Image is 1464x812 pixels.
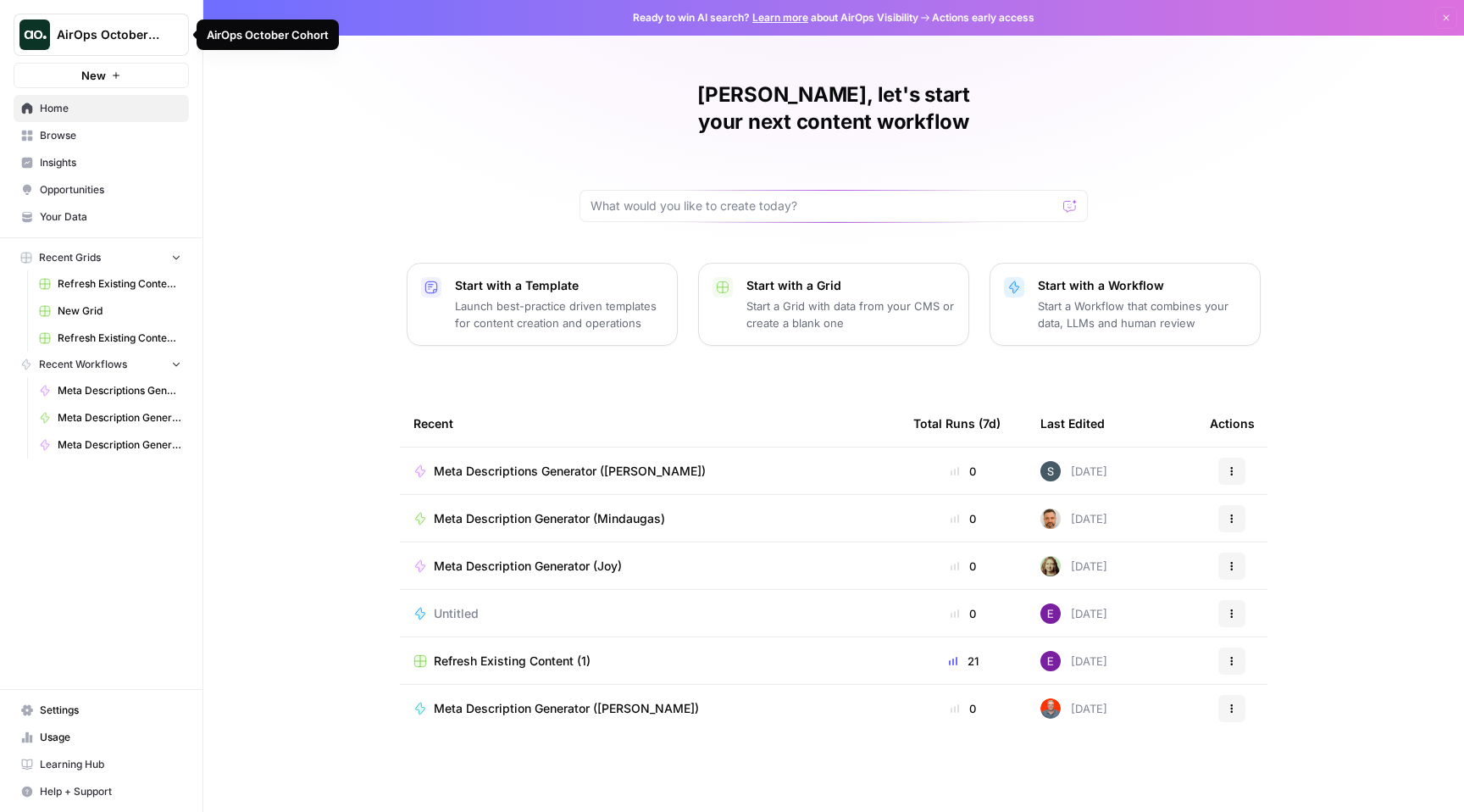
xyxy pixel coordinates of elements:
div: 0 [913,463,1013,480]
img: 698zlg3kfdwlkwrbrsgpwna4smrc [1040,698,1061,719]
span: Meta Description Generator (Joy) [434,558,622,575]
span: Refresh Existing Content (1) [58,276,181,292]
div: 0 [913,700,1013,717]
button: Start with a WorkflowStart a Workflow that combines your data, LLMs and human review [990,263,1261,346]
img: m1ljzm7mccxyy647ln49iuazs1du [1040,556,1061,576]
div: 0 [913,605,1013,622]
span: Meta Description Generator (Mindaugas) [434,510,665,527]
a: Refresh Existing Content (1) [413,653,886,670]
img: gqmxupyn0gu1kzaxlwz4zgnr1xjd [1040,509,1061,529]
span: Meta Description Generator (Joy) [58,437,181,453]
div: [DATE] [1040,651,1107,671]
div: AirOps October Cohort [207,26,329,43]
div: [DATE] [1040,698,1107,719]
span: Untitled [434,605,479,622]
img: 43kfmuemi38zyoc4usdy4i9w48nn [1040,603,1061,624]
a: Usage [14,724,189,751]
a: Learn more [752,11,808,24]
button: Recent Workflows [14,352,189,377]
a: Meta Description Generator (Joy) [31,431,189,459]
div: [DATE] [1040,556,1107,576]
a: Meta Description Generator (Joy) [413,558,886,575]
a: Meta Description Generator ([PERSON_NAME]) [413,700,886,717]
a: Refresh Existing Content (1) [31,270,189,298]
span: Recent Grids [39,250,101,265]
a: Settings [14,697,189,724]
span: Meta Description Generator (Mindaugas) [58,410,181,425]
a: Browse [14,122,189,149]
p: Launch best-practice driven templates for content creation and operations [455,298,663,331]
a: Untitled [413,605,886,622]
span: Home [40,101,181,116]
span: Refresh Existing Content (1) [434,653,591,670]
div: Total Runs (7d) [913,400,1001,447]
span: Actions early access [932,10,1034,25]
span: Settings [40,703,181,718]
div: Recent [413,400,886,447]
p: Start with a Workflow [1038,277,1246,294]
span: Opportunities [40,182,181,197]
span: Help + Support [40,784,181,799]
div: Actions [1210,400,1255,447]
span: New Grid [58,303,181,319]
div: [DATE] [1040,603,1107,624]
div: 0 [913,510,1013,527]
a: Learning Hub [14,751,189,778]
a: Meta Description Generator (Mindaugas) [413,510,886,527]
span: Learning Hub [40,757,181,772]
h1: [PERSON_NAME], let's start your next content workflow [579,81,1088,136]
img: zjdftevh0hve695cz300xc39jhg1 [1040,461,1061,481]
div: 0 [913,558,1013,575]
a: Meta Descriptions Generator ([PERSON_NAME]) [31,377,189,404]
div: Last Edited [1040,400,1105,447]
span: Refresh Existing Content (2) [58,331,181,346]
div: [DATE] [1040,509,1107,529]
span: Meta Descriptions Generator ([PERSON_NAME]) [58,383,181,398]
button: Start with a TemplateLaunch best-practice driven templates for content creation and operations [407,263,678,346]
a: Your Data [14,203,189,231]
span: New [81,67,106,84]
span: Ready to win AI search? about AirOps Visibility [633,10,918,25]
a: Home [14,95,189,122]
p: Start with a Grid [746,277,955,294]
a: Meta Descriptions Generator ([PERSON_NAME]) [413,463,886,480]
span: Meta Description Generator ([PERSON_NAME]) [434,700,699,717]
span: Meta Descriptions Generator ([PERSON_NAME]) [434,463,706,480]
div: 21 [913,653,1013,670]
span: Usage [40,730,181,745]
span: Recent Workflows [39,357,127,372]
button: Workspace: AirOps October Cohort [14,14,189,56]
span: Insights [40,155,181,170]
img: AirOps October Cohort Logo [19,19,50,50]
p: Start a Grid with data from your CMS or create a blank one [746,298,955,331]
button: Help + Support [14,778,189,805]
span: Your Data [40,209,181,225]
span: Browse [40,128,181,143]
a: Refresh Existing Content (2) [31,325,189,352]
button: Recent Grids [14,245,189,270]
a: Meta Description Generator (Mindaugas) [31,404,189,431]
a: Opportunities [14,176,189,203]
img: 43kfmuemi38zyoc4usdy4i9w48nn [1040,651,1061,671]
button: Start with a GridStart a Grid with data from your CMS or create a blank one [698,263,969,346]
div: [DATE] [1040,461,1107,481]
p: Start a Workflow that combines your data, LLMs and human review [1038,298,1246,331]
a: Insights [14,149,189,176]
p: Start with a Template [455,277,663,294]
input: What would you like to create today? [591,197,1056,214]
a: New Grid [31,298,189,325]
span: AirOps October Cohort [57,26,159,43]
button: New [14,63,189,88]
